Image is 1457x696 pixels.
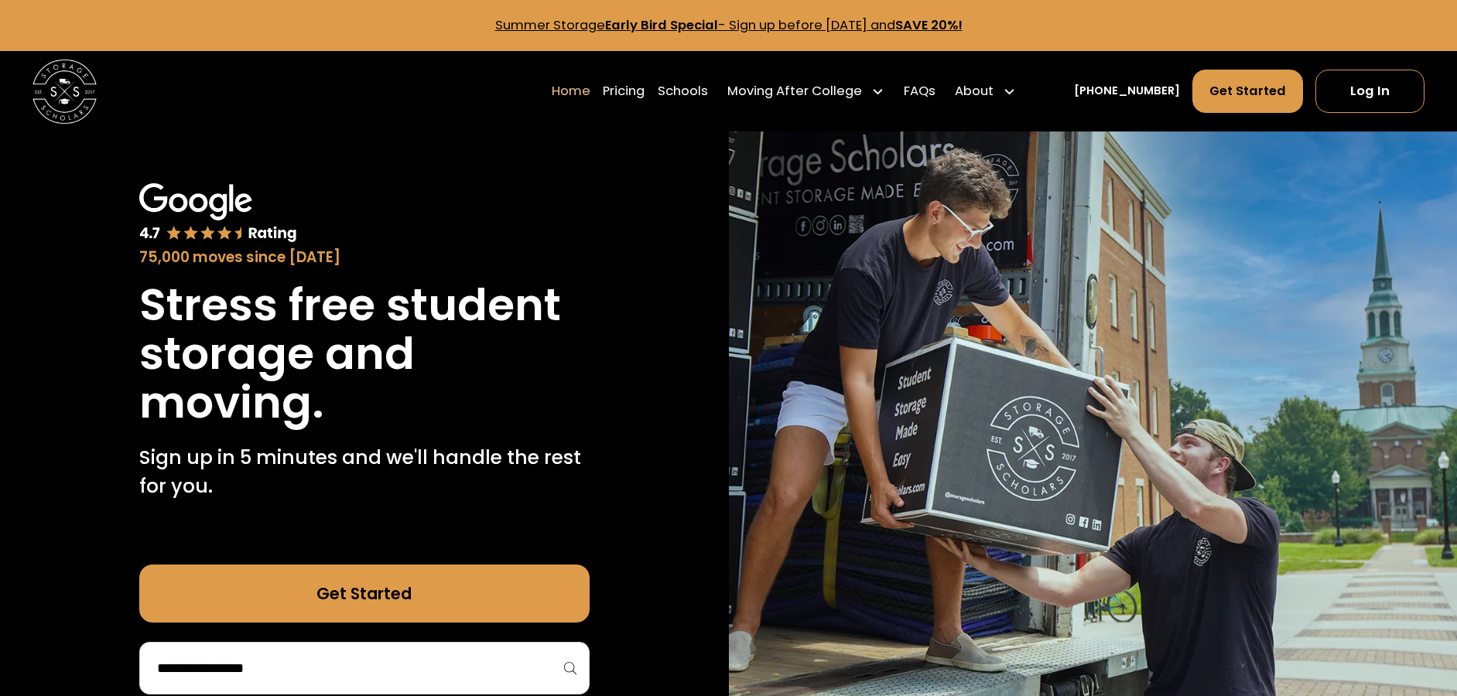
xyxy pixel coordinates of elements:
[552,69,590,114] a: Home
[603,69,645,114] a: Pricing
[948,69,1022,114] div: About
[32,60,97,124] img: Storage Scholars main logo
[495,16,963,34] a: Summer StorageEarly Bird Special- Sign up before [DATE] andSAVE 20%!
[139,281,590,426] h1: Stress free student storage and moving.
[1192,70,1303,113] a: Get Started
[727,82,862,101] div: Moving After College
[895,16,963,34] strong: SAVE 20%!
[605,16,718,34] strong: Early Bird Special
[658,69,708,114] a: Schools
[1074,83,1180,100] a: [PHONE_NUMBER]
[139,443,590,501] p: Sign up in 5 minutes and we'll handle the rest for you.
[139,247,590,268] div: 75,000 moves since [DATE]
[139,565,590,623] a: Get Started
[721,69,891,114] div: Moving After College
[139,183,297,244] img: Google 4.7 star rating
[1315,70,1425,113] a: Log In
[955,82,994,101] div: About
[904,69,935,114] a: FAQs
